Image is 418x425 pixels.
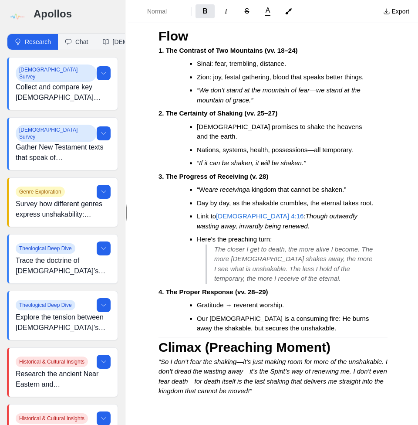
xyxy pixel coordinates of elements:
em: “We don’t stand at the mountain of fear—we stand at the mountain of grace.” [197,86,362,104]
span: Genre Exploration [16,187,65,197]
span: Sinai: fear, trembling, distance. [197,60,286,67]
p: Trace the doctrine of [DEMOGRAPHIC_DATA]’s immutability through [DEMOGRAPHIC_DATA] history: revie... [16,255,111,276]
p: Explore the tension between [DEMOGRAPHIC_DATA]’s unchangeable essence and scriptural instances wh... [16,312,111,333]
button: Export [378,4,415,18]
button: A [258,5,277,17]
span: S [245,7,249,15]
h3: Apollos [34,7,118,21]
em: “So I don’t fear the shaking—it’s just making room for more of the unshakable. I don’t dread the ... [158,358,389,395]
span: Gratitude → reverent worship. [197,301,284,309]
span: a kingdom that cannot be shaken.” [246,186,346,193]
strong: 4. The Proper Response (vv. 28–29) [158,288,268,296]
p: Survey how different genres express unshakability: narrative (Genesis flood covenant), poetry ([D... [16,199,111,220]
span: Historical & Cultural Insights [16,413,88,424]
span: Zion: joy, festal gathering, blood that speaks better things. [197,73,364,81]
span: Historical & Cultural Insights [16,357,88,367]
span: A [266,7,270,14]
span: [DEMOGRAPHIC_DATA] Survey [16,65,97,82]
span: Here’s the preaching turn: [197,235,272,243]
span: I [225,7,227,15]
span: “We [197,186,209,193]
span: Climax (Preaching Moment) [158,340,330,354]
span: Theological Deep Dive [16,300,75,310]
em: Though outwardly wasting away, inwardly being renewed. [197,212,359,230]
button: Format Bold [196,4,215,18]
button: Formatting Options [131,3,188,19]
strong: 2. The Certainty of Shaking (vv. 25–27) [158,109,277,117]
span: Theological Deep Dive [16,243,75,254]
a: [DEMOGRAPHIC_DATA] 4:16 [216,212,303,220]
button: Chat [58,34,95,50]
button: Research [7,34,58,50]
span: Flow [158,29,188,43]
span: Nations, systems, health, possessions—all temporary. [197,146,353,153]
p: Gather New Testament texts that speak of [DEMOGRAPHIC_DATA]’s and [DEMOGRAPHIC_DATA][PERSON_NAME]... [16,142,111,163]
span: Normal [147,7,178,16]
button: Format Strikethrough [237,4,256,18]
iframe: Drift Widget Chat Controller [374,381,408,415]
span: Our [DEMOGRAPHIC_DATA] is a consuming fire: He burns away the shakable, but secures the unshakable. [197,315,371,332]
span: Link to [197,212,216,220]
strong: 1. The Contrast of Two Mountains (vv. 18–24) [158,47,298,54]
span: B [202,7,208,15]
p: Research the ancient Near Eastern and [PERSON_NAME] cultural views of [DEMOGRAPHIC_DATA] who chan... [16,369,111,390]
em: The closer I get to death, the more alive I become. The more [DEMOGRAPHIC_DATA] shakes away, the ... [214,245,375,282]
strong: 3. The Progress of Receiving (v. 28) [158,173,268,180]
img: logo [7,7,27,27]
p: Collect and compare key [DEMOGRAPHIC_DATA] passages on [DEMOGRAPHIC_DATA]’s unchanging nature— ; ... [16,82,111,103]
button: [DEMOGRAPHIC_DATA] [95,34,188,50]
span: Day by day, as the shakable crumbles, the eternal takes root. [197,199,374,207]
button: Format Italics [216,4,236,18]
span: [DEMOGRAPHIC_DATA] promises to shake the heavens and the earth. [197,123,364,140]
span: [DEMOGRAPHIC_DATA] Survey [16,125,97,142]
em: “If it can be shaken, it will be shaken.” [197,159,306,167]
span: : [303,212,305,220]
em: are receiving [209,186,246,193]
